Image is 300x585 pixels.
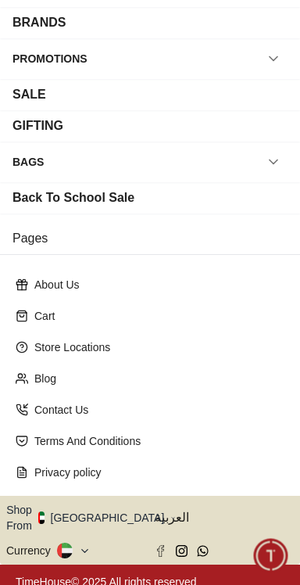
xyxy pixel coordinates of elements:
img: United Arab Emirates [38,511,45,524]
div: PROMOTIONS [12,45,87,73]
p: Terms And Conditions [34,433,278,449]
div: BRANDS [12,13,66,32]
button: Shop From[GEOGRAPHIC_DATA] [6,502,176,533]
div: GIFTING [12,117,63,135]
div: BAGS [12,148,44,176]
a: Facebook [155,545,166,557]
p: Blog [34,371,278,386]
p: Cart [34,308,278,324]
div: Chat Widget [254,539,288,573]
div: Currency [6,543,57,558]
p: Store Locations [34,339,278,355]
div: SALE [12,85,46,104]
a: Instagram [176,545,187,557]
div: Back To School Sale [12,188,134,207]
p: About Us [34,277,278,292]
span: العربية [155,508,294,527]
p: Privacy policy [34,465,278,480]
p: Contact Us [34,402,278,418]
a: Whatsapp [197,545,209,557]
button: العربية [155,502,294,533]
